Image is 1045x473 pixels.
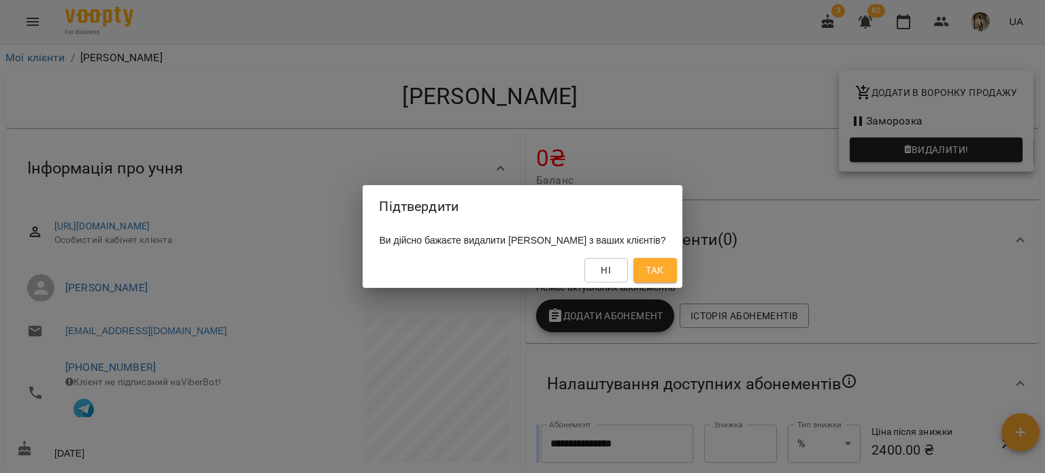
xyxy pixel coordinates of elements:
[633,258,677,282] button: Так
[363,228,682,252] div: Ви дійсно бажаєте видалити [PERSON_NAME] з ваших клієнтів?
[584,258,628,282] button: Ні
[646,262,663,278] span: Так
[601,262,611,278] span: Ні
[379,196,665,217] h2: Підтвердити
